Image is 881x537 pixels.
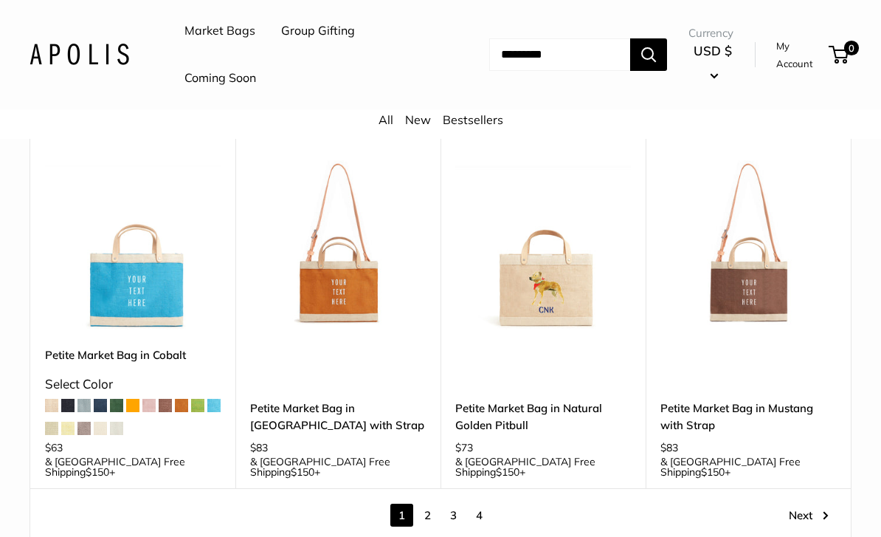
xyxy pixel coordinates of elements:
[830,46,849,64] a: 0
[688,39,737,86] button: USD $
[660,400,836,434] a: Petite Market Bag in Mustang with Strap
[660,156,836,332] a: Petite Market Bag in Mustang with StrapPetite Market Bag in Mustang with Strap
[442,504,465,527] a: 3
[688,23,737,44] span: Currency
[496,465,519,479] span: $150
[455,400,631,434] a: Petite Market Bag in Natural Golden Pitbull
[789,504,829,527] a: Next
[660,156,836,332] img: Petite Market Bag in Mustang with Strap
[45,346,221,363] a: Petite Market Bag in Cobalt
[86,465,109,479] span: $150
[250,456,426,477] span: & [GEOGRAPHIC_DATA] Free Shipping +
[660,441,678,454] span: $83
[291,465,314,479] span: $150
[250,156,426,332] a: Petite Market Bag in Cognac with StrapPetite Market Bag in Cognac with Strap
[416,504,439,527] a: 2
[390,504,413,527] span: 1
[281,20,355,42] a: Group Gifting
[30,44,129,65] img: Apolis
[184,20,255,42] a: Market Bags
[455,156,631,332] img: Petite Market Bag in Natural Golden Pitbull
[250,400,426,434] a: Petite Market Bag in [GEOGRAPHIC_DATA] with Strap
[379,112,393,127] a: All
[45,372,221,396] div: Select Color
[45,156,221,332] img: Petite Market Bag in Cobalt
[455,441,473,454] span: $73
[489,38,630,71] input: Search...
[184,67,256,89] a: Coming Soon
[45,441,63,454] span: $63
[45,456,221,477] span: & [GEOGRAPHIC_DATA] Free Shipping +
[844,41,859,55] span: 0
[660,456,836,477] span: & [GEOGRAPHIC_DATA] Free Shipping +
[701,465,725,479] span: $150
[694,43,732,58] span: USD $
[443,112,503,127] a: Bestsellers
[455,456,631,477] span: & [GEOGRAPHIC_DATA] Free Shipping +
[45,156,221,332] a: Petite Market Bag in CobaltPetite Market Bag in Cobalt
[630,38,667,71] button: Search
[776,37,823,73] a: My Account
[468,504,491,527] a: 4
[250,441,268,454] span: $83
[455,156,631,332] a: Petite Market Bag in Natural Golden Pitbulldescription_Side view of the Petite Market Bag
[405,112,431,127] a: New
[250,156,426,332] img: Petite Market Bag in Cognac with Strap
